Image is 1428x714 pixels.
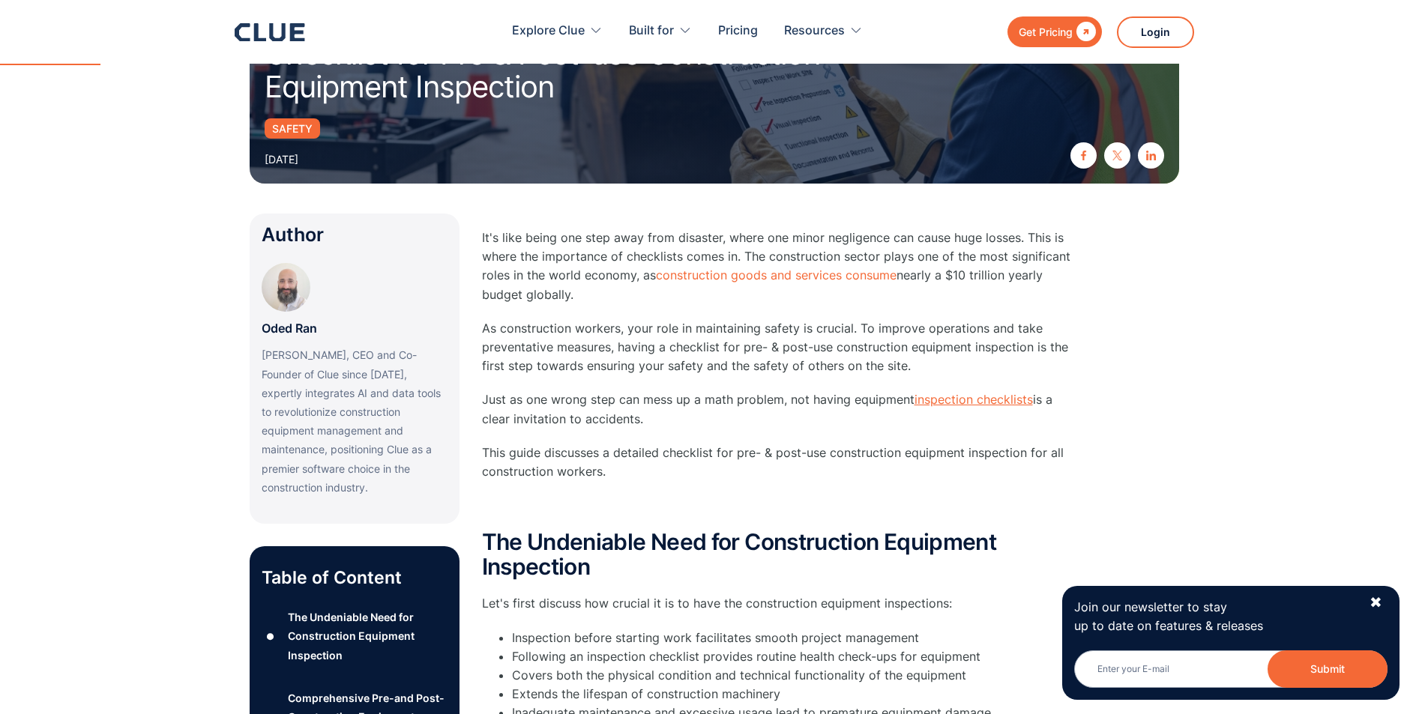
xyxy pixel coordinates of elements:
[482,319,1082,376] p: As construction workers, your role in maintaining safety is crucial. To improve operations and ta...
[482,496,1082,515] p: ‍
[512,685,1082,704] li: Extends the lifespan of construction machinery
[1117,16,1194,48] a: Login
[784,7,863,55] div: Resources
[482,390,1082,428] p: Just as one wrong step can mess up a math problem, not having equipment is a clear invitation to ...
[262,608,448,665] a: ●The Undeniable Need for Construction Equipment Inspection
[512,647,1082,666] li: Following an inspection checklist provides routine health check-ups for equipment
[482,444,1082,481] p: This guide discusses a detailed checklist for pre- & post-use construction equipment inspection f...
[512,629,1082,647] li: Inspection before starting work facilitates smooth project management
[1074,598,1356,635] p: Join our newsletter to stay up to date on features & releases
[629,7,674,55] div: Built for
[915,392,1033,407] a: inspection checklists
[1073,22,1096,41] div: 
[262,226,448,244] div: Author
[629,7,692,55] div: Built for
[1268,650,1388,688] button: Submit
[1079,151,1088,160] img: facebook icon
[512,7,585,55] div: Explore Clue
[1112,151,1122,160] img: twitter X icon
[656,267,897,282] a: construction goods and services consume
[262,566,448,590] p: Table of Content
[265,150,298,169] div: [DATE]
[784,7,845,55] div: Resources
[718,7,758,55] a: Pricing
[262,263,310,312] img: Oded Ran
[1074,650,1388,688] input: Enter your E-mail
[265,118,320,139] a: Safety
[482,594,1082,613] p: Let's first discuss how crucial it is to have the construction equipment inspections:
[262,625,280,647] div: ●
[1370,593,1382,612] div: ✖
[482,229,1082,304] p: It's like being one step away from disaster, where one minor negligence can cause huge losses. Th...
[512,7,603,55] div: Explore Clue
[1146,151,1156,160] img: linkedin icon
[482,530,1082,579] h2: The Undeniable Need for Construction Equipment Inspection
[262,345,448,497] p: [PERSON_NAME], CEO and Co-Founder of Clue since [DATE], expertly integrates AI and data tools to ...
[512,666,1082,685] li: Covers both the physical condition and technical functionality of the equipment
[262,319,317,338] p: Oded Ran
[265,37,894,103] h1: Checklist for Pre & Post-use Construction Equipment Inspection
[288,608,447,665] div: The Undeniable Need for Construction Equipment Inspection
[1007,16,1102,47] a: Get Pricing
[1019,22,1073,41] div: Get Pricing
